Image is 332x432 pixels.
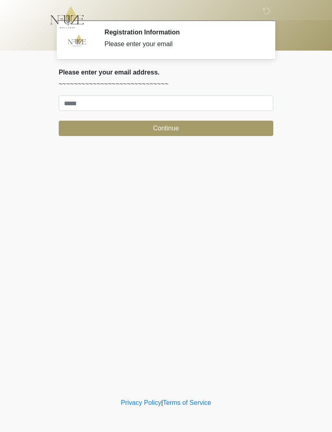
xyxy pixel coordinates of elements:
[59,68,273,76] h2: Please enter your email address.
[59,121,273,136] button: Continue
[59,79,273,89] p: ~~~~~~~~~~~~~~~~~~~~~~~~~~~~~
[51,6,84,28] img: NFuze Wellness Logo
[163,399,211,406] a: Terms of Service
[161,399,163,406] a: |
[65,28,89,53] img: Agent Avatar
[104,39,261,49] div: Please enter your email
[121,399,162,406] a: Privacy Policy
